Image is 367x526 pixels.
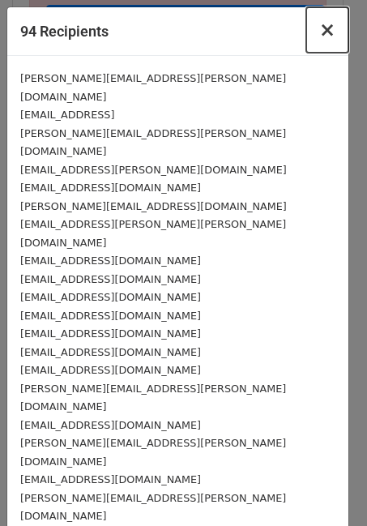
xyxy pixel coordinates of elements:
h5: 94 Recipients [20,20,109,42]
small: [PERSON_NAME][EMAIL_ADDRESS][PERSON_NAME][DOMAIN_NAME] [20,127,286,158]
small: [EMAIL_ADDRESS][DOMAIN_NAME] [20,273,201,285]
span: × [319,19,335,41]
small: [EMAIL_ADDRESS][DOMAIN_NAME] [20,254,201,267]
small: [EMAIL_ADDRESS][PERSON_NAME][PERSON_NAME][DOMAIN_NAME] [20,218,286,249]
small: [EMAIL_ADDRESS][DOMAIN_NAME] [20,291,201,303]
small: [EMAIL_ADDRESS][DOMAIN_NAME] [20,182,201,194]
button: Close [306,7,348,53]
small: [PERSON_NAME][EMAIL_ADDRESS][PERSON_NAME][DOMAIN_NAME] [20,383,286,413]
small: [PERSON_NAME][EMAIL_ADDRESS][PERSON_NAME][DOMAIN_NAME] [20,72,286,103]
small: [EMAIL_ADDRESS][DOMAIN_NAME] [20,364,201,376]
small: [PERSON_NAME][EMAIL_ADDRESS][PERSON_NAME][DOMAIN_NAME] [20,437,286,468]
small: [EMAIL_ADDRESS][PERSON_NAME][DOMAIN_NAME] [20,164,287,176]
small: [PERSON_NAME][EMAIL_ADDRESS][DOMAIN_NAME] [20,200,287,212]
small: [EMAIL_ADDRESS][DOMAIN_NAME] [20,419,201,431]
small: [PERSON_NAME][EMAIL_ADDRESS][PERSON_NAME][DOMAIN_NAME] [20,492,286,523]
small: [EMAIL_ADDRESS][DOMAIN_NAME] [20,473,201,485]
div: Widget de chat [286,448,367,526]
small: [EMAIL_ADDRESS][DOMAIN_NAME] [20,346,201,358]
small: [EMAIL_ADDRESS] [20,109,114,121]
small: [EMAIL_ADDRESS][DOMAIN_NAME] [20,327,201,340]
small: [EMAIL_ADDRESS][DOMAIN_NAME] [20,310,201,322]
iframe: Chat Widget [286,448,367,526]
